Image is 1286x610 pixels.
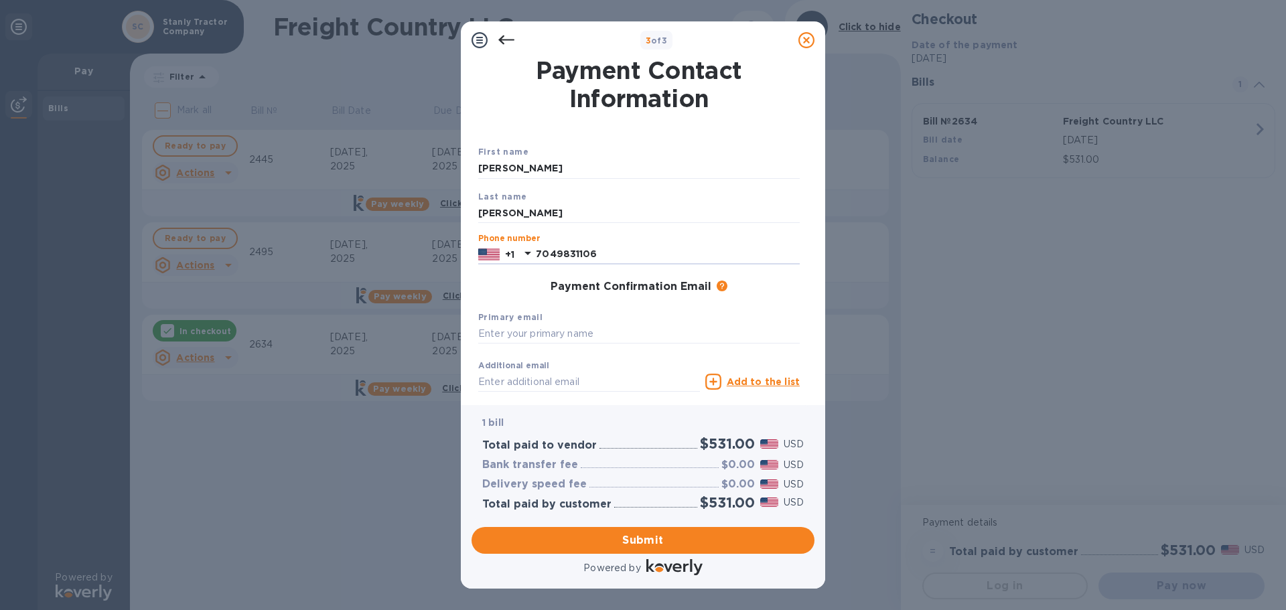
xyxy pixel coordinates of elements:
[478,362,549,370] label: Additional email
[482,478,587,491] h3: Delivery speed fee
[700,435,755,452] h2: $531.00
[646,35,668,46] b: of 3
[478,56,800,112] h1: Payment Contact Information
[478,324,800,344] input: Enter your primary name
[505,248,514,261] p: +1
[551,281,711,293] h3: Payment Confirmation Email
[583,561,640,575] p: Powered by
[646,35,651,46] span: 3
[721,478,755,491] h3: $0.00
[482,439,597,452] h3: Total paid to vendor
[478,394,700,409] p: Email address will be added to the list of emails
[478,192,527,202] b: Last name
[784,458,804,472] p: USD
[478,235,540,243] label: Phone number
[760,479,778,489] img: USD
[482,498,612,511] h3: Total paid by customer
[482,532,804,548] span: Submit
[478,312,543,322] b: Primary email
[727,376,800,387] u: Add to the list
[472,527,814,554] button: Submit
[482,459,578,471] h3: Bank transfer fee
[478,159,800,179] input: Enter your first name
[536,244,800,264] input: Enter your phone number
[478,203,800,223] input: Enter your last name
[700,494,755,511] h2: $531.00
[646,559,703,575] img: Logo
[784,477,804,491] p: USD
[760,439,778,449] img: USD
[760,498,778,507] img: USD
[760,460,778,469] img: USD
[784,495,804,510] p: USD
[478,247,500,262] img: US
[482,417,504,428] b: 1 bill
[478,147,528,157] b: First name
[478,372,700,392] input: Enter additional email
[784,437,804,451] p: USD
[721,459,755,471] h3: $0.00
